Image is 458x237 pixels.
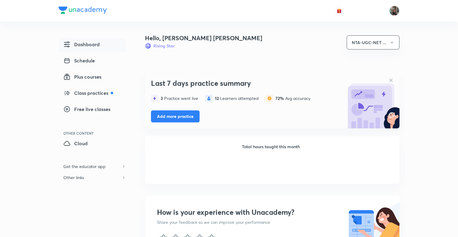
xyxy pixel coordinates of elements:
a: Schedule [59,55,126,68]
h6: Rising Star [153,43,175,49]
a: Company Logo [59,7,107,15]
div: Practice went live [161,96,198,101]
img: Badge [145,43,151,49]
span: 72% [276,95,285,101]
img: Yashika Sanjay Hargunani [389,6,399,16]
div: Other Content [63,131,126,135]
h6: Get the educator app [59,161,110,172]
img: statistics [266,95,273,102]
button: Add more practice [151,110,200,122]
span: 12 [215,95,220,101]
a: Class practices [59,87,126,101]
h3: How is your experience with Unacademy? [157,208,294,217]
h6: Other links [59,172,89,183]
a: Free live classes [59,103,126,117]
span: Plus courses [63,73,101,80]
img: statistics [205,95,212,102]
button: NTA-UGC-NET ... [347,35,399,49]
img: bg [345,74,399,128]
img: avatar [336,8,342,13]
a: Plus courses [59,71,126,85]
p: Share your feedback so we can improve your performance [157,219,294,225]
span: Dashboard [63,41,100,48]
a: Dashboard [59,38,126,52]
span: Class practices [63,89,113,97]
iframe: Help widget launcher [405,214,451,230]
h6: Total hours taught this month [242,143,300,150]
div: Learners attempted [215,96,259,101]
img: statistics [151,95,158,102]
img: Company Logo [59,7,107,14]
h4: Hello, [PERSON_NAME] [PERSON_NAME] [145,34,262,43]
button: avatar [334,6,344,16]
span: Schedule [63,57,95,64]
span: 3 [161,95,164,101]
h3: Last 7 days practice summary [151,79,342,88]
a: Cloud [59,137,126,151]
span: Cloud [63,140,88,147]
span: Free live classes [63,106,110,113]
div: Avg accuracy [276,96,310,101]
